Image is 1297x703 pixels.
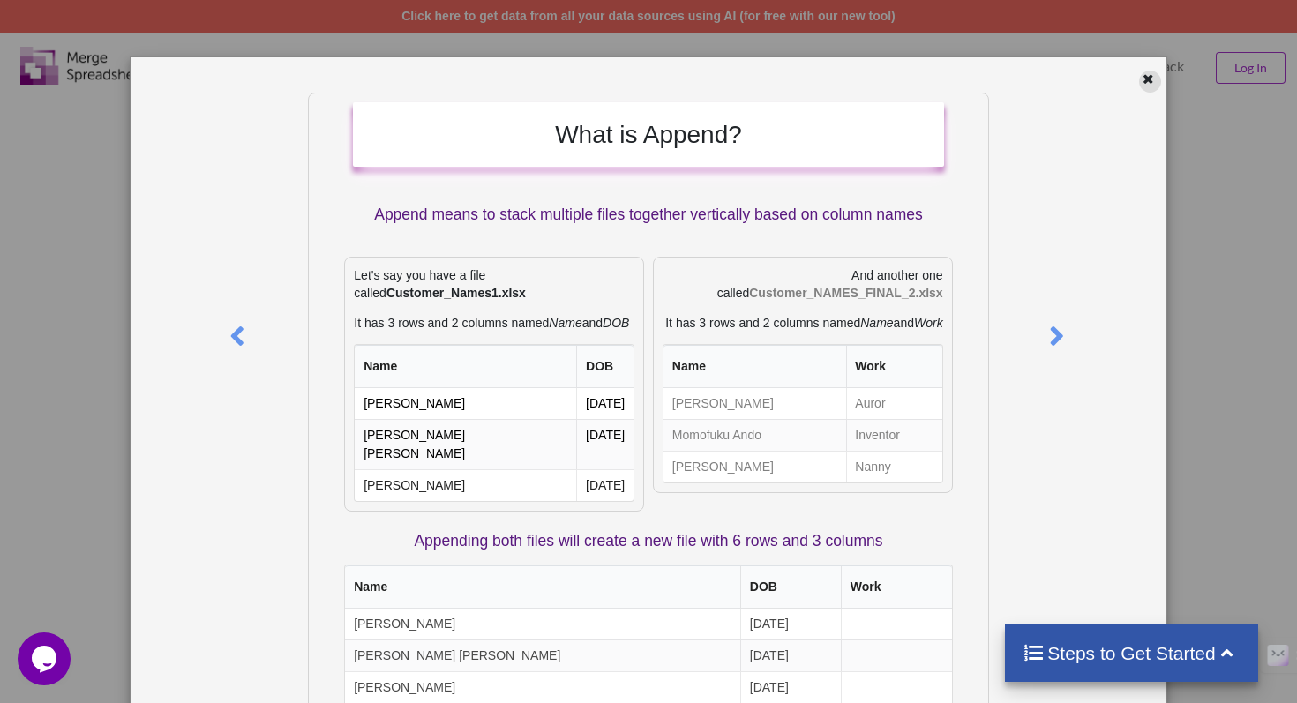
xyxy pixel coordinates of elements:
td: [DATE] [740,609,841,639]
th: Work [841,565,952,609]
iframe: chat widget [18,632,74,685]
th: Name [355,345,576,388]
h2: What is Append? [371,120,926,150]
p: Let's say you have a file called [354,266,634,302]
td: [PERSON_NAME] [345,609,740,639]
b: Customer_NAMES_FINAL_2.xlsx [749,286,942,300]
i: Name [549,316,581,330]
i: DOB [603,316,629,330]
td: [PERSON_NAME] [663,388,846,419]
th: DOB [576,345,634,388]
b: Customer_Names1.xlsx [386,286,526,300]
td: [PERSON_NAME] [PERSON_NAME] [355,419,576,469]
td: [PERSON_NAME] [355,388,576,419]
td: Momofuku Ando [663,419,846,451]
td: [DATE] [740,639,841,671]
p: And another one called [663,266,943,302]
td: [DATE] [576,388,634,419]
td: Inventor [846,419,942,451]
i: Name [860,316,893,330]
td: [DATE] [576,469,634,501]
th: Name [345,565,740,609]
p: Append means to stack multiple files together vertically based on column names [353,204,943,226]
i: Work [914,316,943,330]
td: [DATE] [740,671,841,703]
td: [PERSON_NAME] [355,469,576,501]
td: [DATE] [576,419,634,469]
p: Appending both files will create a new file with 6 rows and 3 columns [344,530,952,552]
th: Name [663,345,846,388]
p: It has 3 rows and 2 columns named and [663,314,943,332]
td: [PERSON_NAME] [345,671,740,703]
h4: Steps to Get Started [1023,642,1241,664]
td: Auror [846,388,942,419]
th: Work [846,345,942,388]
td: Nanny [846,451,942,482]
th: DOB [740,565,841,609]
td: [PERSON_NAME] [PERSON_NAME] [345,639,740,671]
p: It has 3 rows and 2 columns named and [354,314,634,332]
td: [PERSON_NAME] [663,451,846,482]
